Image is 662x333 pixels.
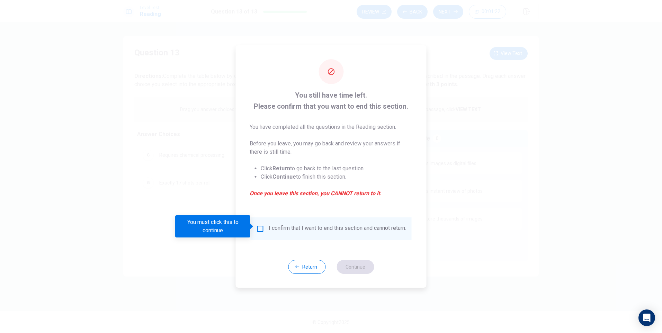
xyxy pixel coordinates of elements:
[256,225,265,233] span: You must click this to continue
[288,260,325,274] button: Return
[269,225,406,233] div: I confirm that I want to end this section and cannot return.
[337,260,374,274] button: Continue
[261,164,413,173] li: Click to go back to the last question
[250,139,413,156] p: Before you leave, you may go back and review your answers if there is still time.
[638,309,655,326] div: Open Intercom Messenger
[272,173,296,180] strong: Continue
[175,215,250,237] div: You must click this to continue
[272,165,290,172] strong: Return
[250,123,413,131] p: You have completed all the questions in the Reading section.
[261,173,413,181] li: Click to finish this section.
[250,189,413,198] em: Once you leave this section, you CANNOT return to it.
[250,90,413,112] span: You still have time left. Please confirm that you want to end this section.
